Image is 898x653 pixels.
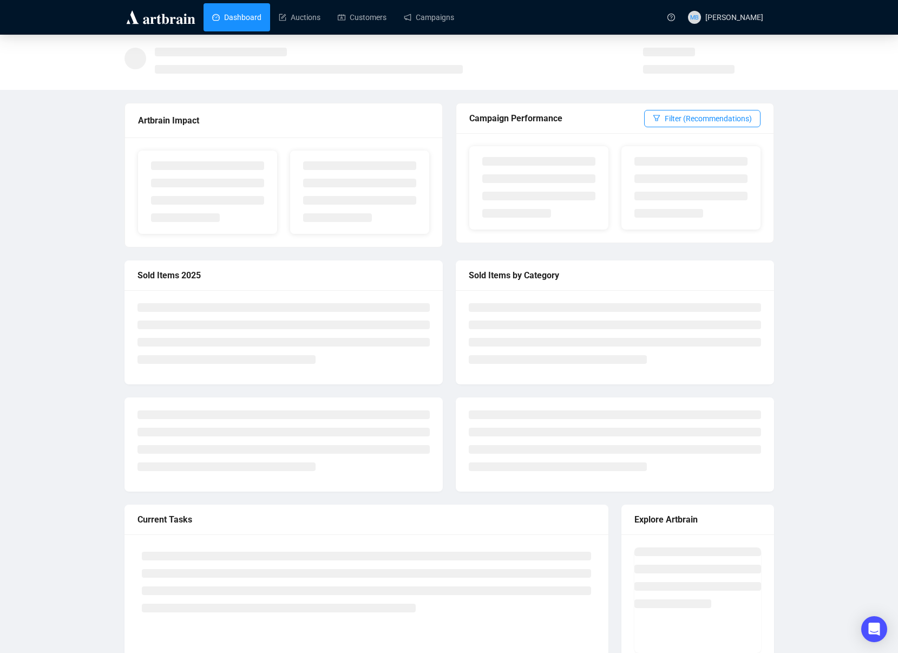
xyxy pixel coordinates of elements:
[338,3,386,31] a: Customers
[279,3,320,31] a: Auctions
[137,513,595,526] div: Current Tasks
[404,3,454,31] a: Campaigns
[124,9,197,26] img: logo
[705,13,763,22] span: [PERSON_NAME]
[690,12,699,22] span: MB
[861,616,887,642] div: Open Intercom Messenger
[667,14,675,21] span: question-circle
[653,114,660,122] span: filter
[644,110,761,127] button: Filter (Recommendations)
[634,513,761,526] div: Explore Artbrain
[665,113,752,125] span: Filter (Recommendations)
[212,3,261,31] a: Dashboard
[469,112,644,125] div: Campaign Performance
[137,269,430,282] div: Sold Items 2025
[469,269,761,282] div: Sold Items by Category
[138,114,429,127] div: Artbrain Impact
